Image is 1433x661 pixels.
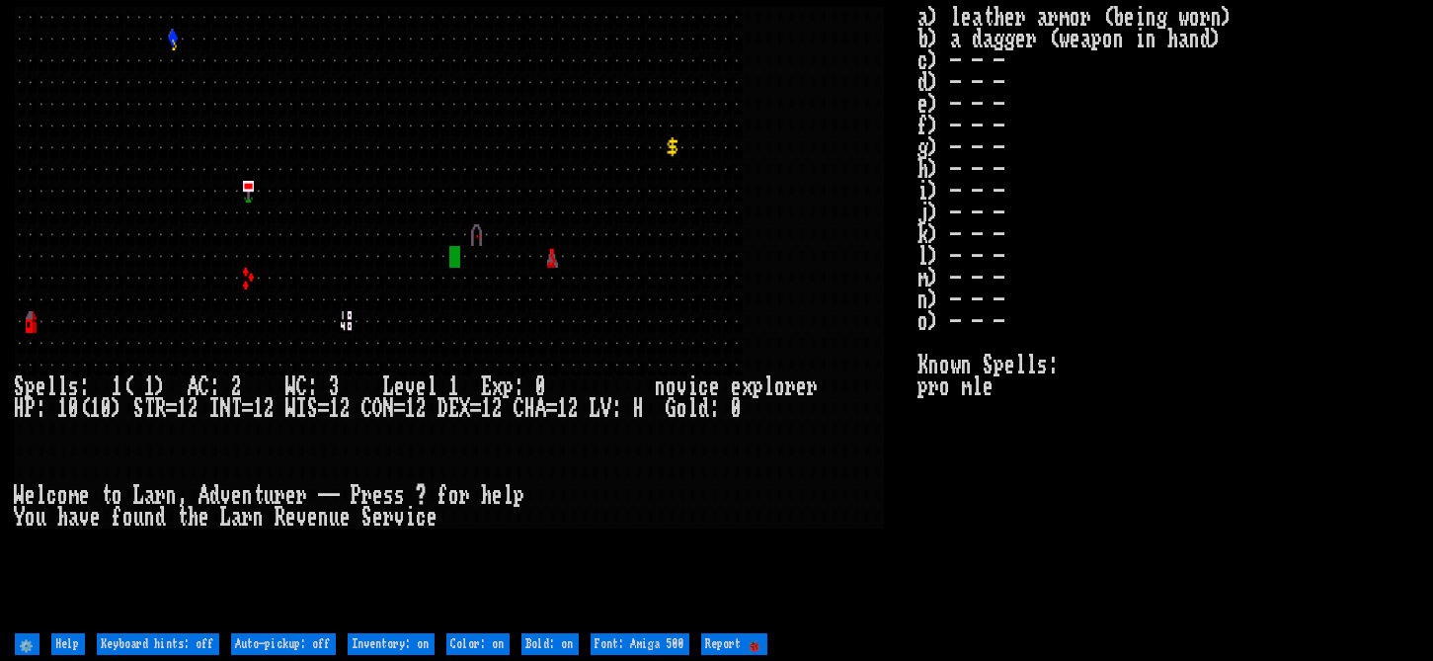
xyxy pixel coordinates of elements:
div: W [286,398,297,420]
input: ⚙️ [15,633,40,655]
div: p [26,376,37,398]
div: C [362,398,373,420]
div: c [699,376,710,398]
div: E [449,398,460,420]
div: S [308,398,319,420]
div: s [69,376,80,398]
div: A [199,485,210,507]
div: o [667,376,677,398]
div: o [449,485,460,507]
stats: a) leather armor (being worn) b) a dagger (weapon in hand) c) - - - d) - - - e) - - - f) - - - g)... [917,7,1419,628]
div: 1 [145,376,156,398]
div: e [341,507,352,529]
div: A [536,398,547,420]
div: W [15,485,26,507]
div: e [417,376,428,398]
div: 0 [102,398,113,420]
div: e [797,376,808,398]
div: ? [417,485,428,507]
div: e [80,485,91,507]
div: e [37,376,47,398]
div: e [732,376,743,398]
input: Bold: on [521,633,579,655]
div: L [384,376,395,398]
div: e [710,376,721,398]
div: e [308,507,319,529]
div: ( [123,376,134,398]
div: : [612,398,623,420]
div: S [15,376,26,398]
div: 1 [91,398,102,420]
div: ( [80,398,91,420]
div: e [493,485,504,507]
div: L [591,398,601,420]
div: 1 [58,398,69,420]
div: H [634,398,645,420]
div: a [69,507,80,529]
div: : [710,398,721,420]
input: Keyboard hints: off [97,633,219,655]
div: S [134,398,145,420]
div: 2 [265,398,276,420]
div: 0 [536,376,547,398]
div: I [297,398,308,420]
div: l [58,376,69,398]
div: : [80,376,91,398]
div: t [254,485,265,507]
div: o [775,376,786,398]
div: : [515,376,525,398]
div: u [37,507,47,529]
div: 2 [417,398,428,420]
div: L [134,485,145,507]
div: o [26,507,37,529]
div: o [113,485,123,507]
div: r [808,376,819,398]
div: 1 [482,398,493,420]
div: 2 [189,398,199,420]
div: = [319,398,330,420]
div: e [373,485,384,507]
div: n [145,507,156,529]
div: D [438,398,449,420]
div: e [395,376,406,398]
div: T [232,398,243,420]
div: s [384,485,395,507]
div: r [156,485,167,507]
div: O [373,398,384,420]
input: Inventory: on [348,633,435,655]
div: L [221,507,232,529]
div: x [493,376,504,398]
div: 2 [569,398,580,420]
div: h [482,485,493,507]
div: 1 [113,376,123,398]
div: G [667,398,677,420]
div: o [123,507,134,529]
div: r [786,376,797,398]
div: v [406,376,417,398]
div: 1 [449,376,460,398]
div: : [210,376,221,398]
div: X [460,398,471,420]
div: N [221,398,232,420]
div: d [699,398,710,420]
div: h [58,507,69,529]
div: n [243,485,254,507]
div: V [601,398,612,420]
input: Font: Amiga 500 [591,633,689,655]
div: = [547,398,558,420]
div: - [319,485,330,507]
div: 2 [341,398,352,420]
div: u [330,507,341,529]
div: 0 [69,398,80,420]
div: ) [113,398,123,420]
div: - [330,485,341,507]
div: i [406,507,417,529]
div: l [764,376,775,398]
div: r [460,485,471,507]
div: v [221,485,232,507]
div: I [210,398,221,420]
div: R [276,507,286,529]
div: v [80,507,91,529]
div: e [232,485,243,507]
div: v [297,507,308,529]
